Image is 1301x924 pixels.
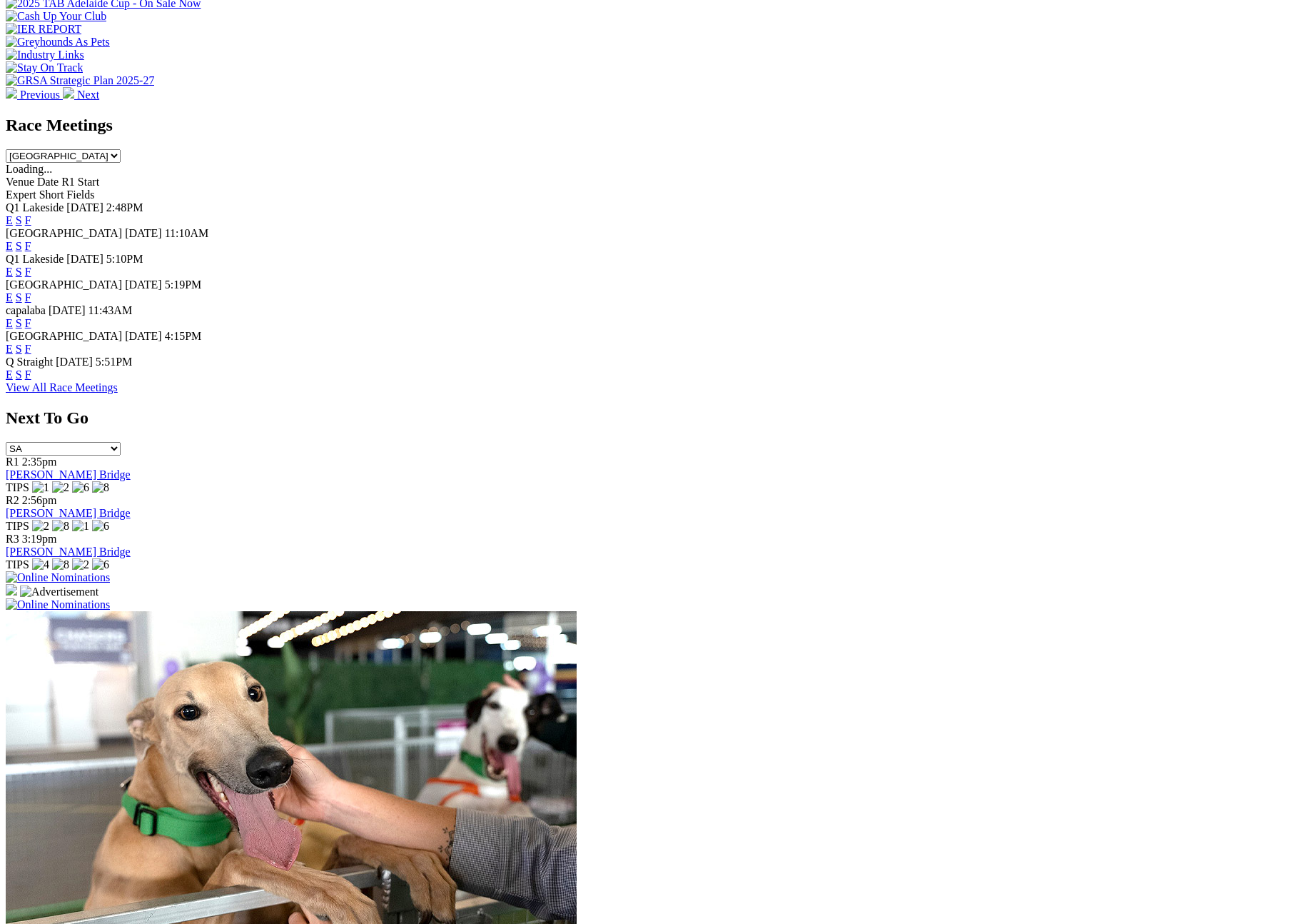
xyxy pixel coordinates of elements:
[72,558,89,571] img: 2
[52,520,69,533] img: 8
[56,356,93,368] span: [DATE]
[49,304,86,316] span: [DATE]
[32,481,49,494] img: 1
[6,278,122,291] span: [GEOGRAPHIC_DATA]
[6,253,64,265] span: Q1 Lakeside
[88,304,133,316] span: 11:43AM
[6,49,84,61] img: Industry Links
[106,253,143,265] span: 5:10PM
[6,87,17,99] img: chevron-left-pager-white.svg
[25,291,31,303] a: F
[6,176,34,188] span: Venue
[16,317,22,329] a: S
[6,520,29,532] span: TIPS
[125,330,162,342] span: [DATE]
[6,343,13,355] a: E
[77,89,99,101] span: Next
[22,533,57,545] span: 3:19pm
[25,368,31,381] a: F
[6,468,131,481] a: [PERSON_NAME] Bridge
[25,266,31,278] a: F
[92,481,109,494] img: 8
[6,74,154,87] img: GRSA Strategic Plan 2025-27
[25,317,31,329] a: F
[25,343,31,355] a: F
[6,533,19,545] span: R3
[39,189,64,201] span: Short
[20,89,60,101] span: Previous
[6,571,110,584] img: Online Nominations
[16,240,22,252] a: S
[16,291,22,303] a: S
[72,481,89,494] img: 6
[6,381,118,393] a: View All Race Meetings
[52,558,69,571] img: 8
[6,494,19,506] span: R2
[72,520,89,533] img: 1
[6,189,36,201] span: Expert
[63,87,74,99] img: chevron-right-pager-white.svg
[66,201,103,214] span: [DATE]
[6,408,1295,428] h2: Next To Go
[6,214,13,226] a: E
[25,240,31,252] a: F
[6,598,110,611] img: Online Nominations
[6,10,106,23] img: Cash Up Your Club
[16,343,22,355] a: S
[61,176,99,188] span: R1 Start
[125,227,162,239] span: [DATE]
[66,189,94,201] span: Fields
[96,356,133,368] span: 5:51PM
[6,456,19,468] span: R1
[165,227,209,239] span: 11:10AM
[6,116,1295,135] h2: Race Meetings
[6,266,13,278] a: E
[37,176,59,188] span: Date
[6,356,53,368] span: Q Straight
[16,266,22,278] a: S
[6,201,64,214] span: Q1 Lakeside
[92,558,109,571] img: 6
[6,558,29,571] span: TIPS
[6,330,122,342] span: [GEOGRAPHIC_DATA]
[52,481,69,494] img: 2
[32,520,49,533] img: 2
[6,291,13,303] a: E
[6,227,122,239] span: [GEOGRAPHIC_DATA]
[6,36,110,49] img: Greyhounds As Pets
[22,494,57,506] span: 2:56pm
[16,368,22,381] a: S
[6,368,13,381] a: E
[20,586,98,598] img: Advertisement
[6,61,83,74] img: Stay On Track
[66,253,103,265] span: [DATE]
[92,520,109,533] img: 6
[6,163,52,175] span: Loading...
[165,278,202,291] span: 5:19PM
[32,558,49,571] img: 4
[6,481,29,493] span: TIPS
[22,456,57,468] span: 2:35pm
[6,546,131,558] a: [PERSON_NAME] Bridge
[6,304,46,316] span: capalaba
[6,507,131,519] a: [PERSON_NAME] Bridge
[6,23,81,36] img: IER REPORT
[106,201,143,214] span: 2:48PM
[63,89,99,101] a: Next
[125,278,162,291] span: [DATE]
[6,240,13,252] a: E
[165,330,202,342] span: 4:15PM
[25,214,31,226] a: F
[16,214,22,226] a: S
[6,584,17,596] img: 15187_Greyhounds_GreysPlayCentral_Resize_SA_WebsiteBanner_300x115_2025.jpg
[6,317,13,329] a: E
[6,89,63,101] a: Previous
